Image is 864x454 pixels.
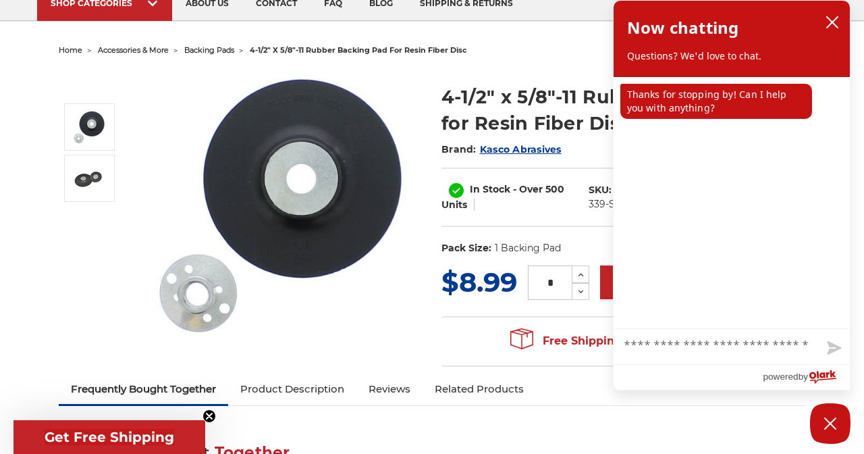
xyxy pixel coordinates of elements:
div: Get Free ShippingClose teaser [13,420,205,454]
a: Reviews [356,374,423,404]
dt: SKU: [589,183,612,197]
span: 500 [545,183,564,195]
a: backing pads [184,45,234,55]
dd: 339-ST-5 [589,197,629,211]
button: Send message [816,333,850,364]
a: Powered by Olark [763,365,850,390]
p: Questions? We'd love to chat. [627,49,836,63]
span: $8.99 [441,266,517,299]
a: home [59,45,82,55]
span: - Over [513,183,543,195]
span: Get Free Shipping [45,429,174,445]
button: close chatbox [821,12,843,32]
dd: 1 Backing Pad [495,241,561,255]
p: Thanks for stopping by! Can I help you with anything? [620,84,812,119]
img: 4-1/2" Resin Fiber Disc Backing Pad Flexible Rubber [72,110,106,144]
span: by [799,368,808,385]
dt: Pack Size: [441,241,491,255]
span: powered [763,368,798,385]
a: Related Products [423,374,536,404]
a: Product Description [228,374,356,404]
div: chat [614,77,850,328]
a: accessories & more [98,45,169,55]
span: Brand: [441,143,477,155]
button: Close Chatbox [810,403,850,444]
span: Units [441,199,467,211]
img: 4.5 Inch Rubber Resin Fibre Disc Back Pad [72,161,106,195]
img: 4-1/2" Resin Fiber Disc Backing Pad Flexible Rubber [146,70,416,340]
button: Close teaser [202,409,216,423]
span: Free Shipping on orders over $149 [510,328,736,355]
span: In Stock [470,183,510,195]
h2: Now chatting [627,14,738,41]
h1: 4-1/2" x 5/8"-11 Rubber Backing Pad for Resin Fiber Disc [441,84,805,136]
a: Kasco Abrasives [480,143,562,155]
a: Frequently Bought Together [59,374,228,404]
span: 4-1/2" x 5/8"-11 rubber backing pad for resin fiber disc [250,45,467,55]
